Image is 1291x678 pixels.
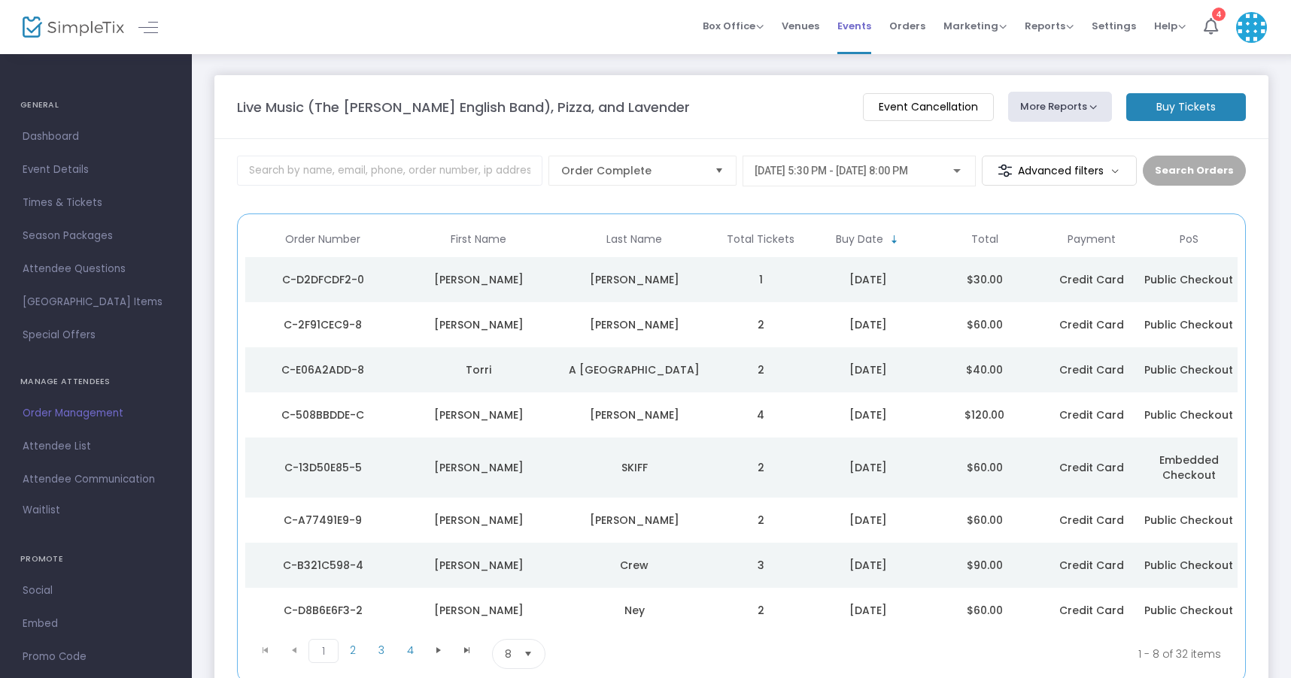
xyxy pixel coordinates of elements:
[926,543,1043,588] td: $90.00
[505,646,512,661] span: 8
[813,513,922,528] div: 9/12/2025
[813,317,922,332] div: 9/12/2025
[405,603,553,618] div: Richard
[709,156,730,185] button: Select
[998,163,1013,178] img: filter
[23,437,169,456] span: Attendee List
[943,19,1007,33] span: Marketing
[560,558,709,573] div: Crew
[405,362,553,377] div: Torri
[518,640,539,668] button: Select
[23,581,169,601] span: Social
[405,317,553,332] div: Justin
[1144,513,1233,528] span: Public Checkout
[755,165,908,177] span: [DATE] 5:30 PM - [DATE] 8:00 PM
[926,498,1043,543] td: $60.00
[23,127,169,147] span: Dashboard
[237,97,690,117] m-panel-title: Live Music (The [PERSON_NAME] English Band), Pizza, and Lavender
[23,647,169,667] span: Promo Code
[1059,513,1124,528] span: Credit Card
[926,392,1043,437] td: $120.00
[20,90,172,120] h4: GENERAL
[712,257,810,302] td: 1
[23,503,60,518] span: Waitlist
[23,470,169,489] span: Attendee Communication
[23,193,169,213] span: Times & Tickets
[461,644,473,656] span: Go to the last page
[971,233,998,246] span: Total
[424,639,453,661] span: Go to the next page
[1212,8,1226,21] div: 4
[23,292,169,312] span: [GEOGRAPHIC_DATA] Items
[560,460,709,475] div: SKIFF
[23,259,169,279] span: Attendee Questions
[837,7,871,45] span: Events
[451,233,506,246] span: First Name
[782,7,819,45] span: Venues
[982,156,1138,186] m-button: Advanced filters
[560,407,709,422] div: Lynn
[1059,603,1124,618] span: Credit Card
[1144,407,1233,422] span: Public Checkout
[249,407,397,422] div: C-508BBDDE-C
[237,156,542,186] input: Search by name, email, phone, order number, ip address, or last 4 digits of card
[396,639,424,661] span: Page 4
[20,367,172,397] h4: MANAGE ATTENDEES
[926,437,1043,498] td: $60.00
[889,234,901,246] span: Sortable
[606,233,662,246] span: Last Name
[1144,362,1233,377] span: Public Checkout
[560,603,709,618] div: Ney
[1059,362,1124,377] span: Credit Card
[23,226,169,246] span: Season Packages
[249,317,397,332] div: C-2F91CEC9-8
[249,460,397,475] div: C-13D50E85-5
[1154,19,1186,33] span: Help
[1059,460,1124,475] span: Credit Card
[1144,317,1233,332] span: Public Checkout
[560,272,709,287] div: hanson
[712,588,810,633] td: 2
[1059,317,1124,332] span: Credit Card
[694,639,1221,669] kendo-pager-info: 1 - 8 of 32 items
[23,160,169,180] span: Event Details
[249,603,397,618] div: C-D8B6E6F3-2
[405,460,553,475] div: JANET
[712,222,810,257] th: Total Tickets
[863,93,994,121] m-button: Event Cancellation
[1068,233,1116,246] span: Payment
[405,558,553,573] div: Colleen
[433,644,445,656] span: Go to the next page
[285,233,360,246] span: Order Number
[813,272,922,287] div: 9/12/2025
[339,639,367,661] span: Page 2
[836,233,883,246] span: Buy Date
[453,639,481,661] span: Go to the last page
[926,302,1043,347] td: $60.00
[926,588,1043,633] td: $60.00
[712,392,810,437] td: 4
[560,362,709,377] div: A Metz
[889,7,925,45] span: Orders
[703,19,764,33] span: Box Office
[1059,558,1124,573] span: Credit Card
[308,639,339,663] span: Page 1
[1144,603,1233,618] span: Public Checkout
[1126,93,1246,121] m-button: Buy Tickets
[249,513,397,528] div: C-A77491E9-9
[405,513,553,528] div: Emilie
[367,639,396,661] span: Page 3
[560,513,709,528] div: Olson
[1059,407,1124,422] span: Credit Card
[23,614,169,634] span: Embed
[813,603,922,618] div: 9/11/2025
[813,362,922,377] div: 9/12/2025
[560,317,709,332] div: Voss
[20,544,172,574] h4: PROMOTE
[1144,558,1233,573] span: Public Checkout
[1180,233,1198,246] span: PoS
[1008,92,1112,122] button: More Reports
[561,163,703,178] span: Order Complete
[1025,19,1074,33] span: Reports
[813,558,922,573] div: 9/11/2025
